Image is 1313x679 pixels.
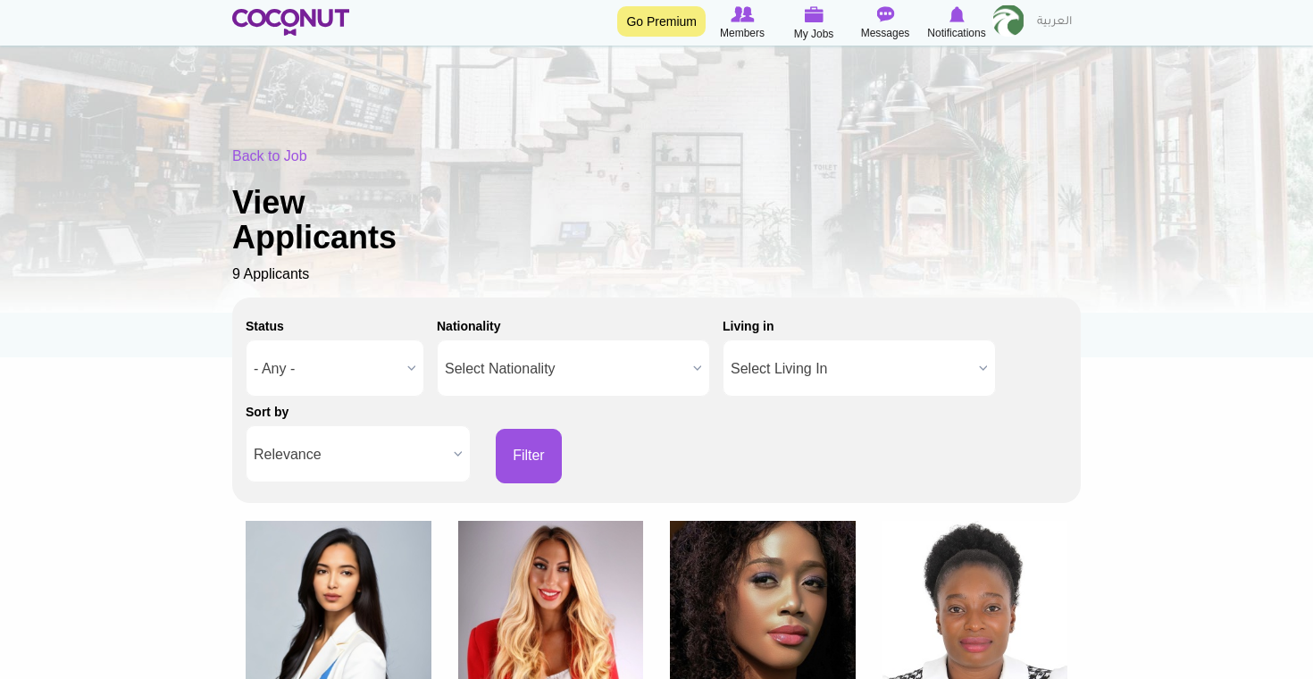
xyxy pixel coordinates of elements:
[496,429,562,483] button: Filter
[731,6,754,22] img: Browse Members
[617,6,706,37] a: Go Premium
[804,6,824,22] img: My Jobs
[437,317,501,335] label: Nationality
[720,24,765,42] span: Members
[445,340,686,398] span: Select Nationality
[254,340,400,398] span: - Any -
[731,340,972,398] span: Select Living In
[254,426,447,483] span: Relevance
[232,147,1081,285] div: 9 Applicants
[949,6,965,22] img: Notifications
[723,317,774,335] label: Living in
[246,403,289,421] label: Sort by
[921,4,992,42] a: Notifications Notifications
[794,25,834,43] span: My Jobs
[232,185,456,256] h1: View Applicants
[927,24,985,42] span: Notifications
[1028,4,1081,40] a: العربية
[232,9,349,36] img: Home
[232,148,307,163] a: Back to Job
[246,317,284,335] label: Status
[707,4,778,42] a: Browse Members Members
[778,4,849,43] a: My Jobs My Jobs
[849,4,921,42] a: Messages Messages
[861,24,910,42] span: Messages
[876,6,894,22] img: Messages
